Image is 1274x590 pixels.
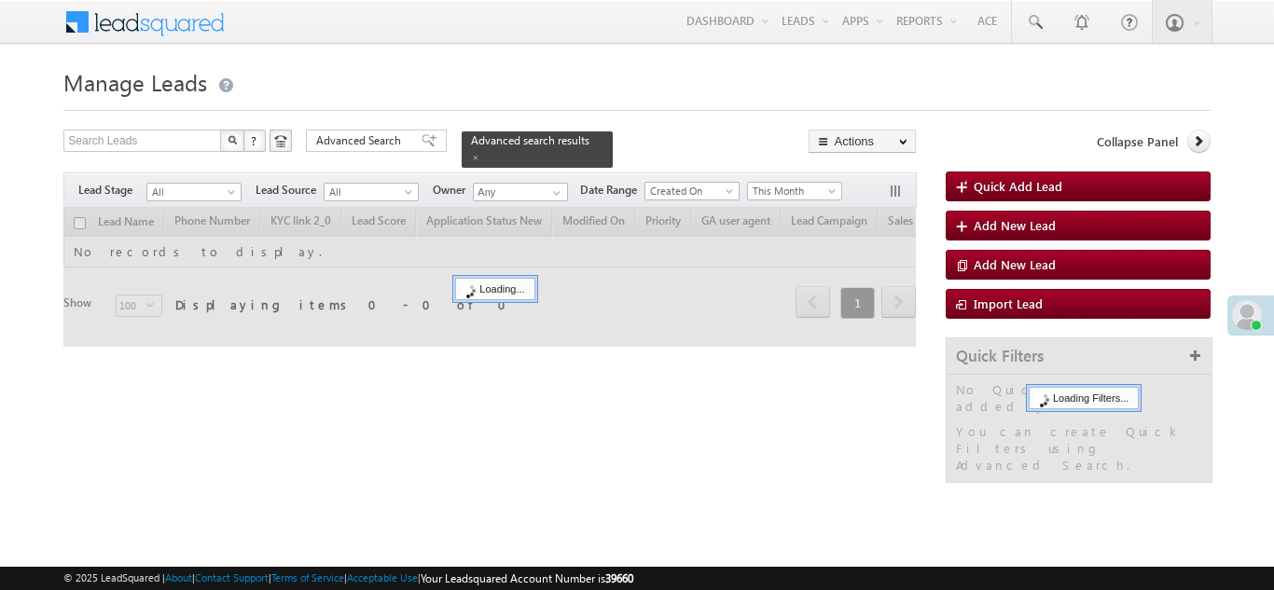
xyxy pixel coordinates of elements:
[747,182,842,200] a: This Month
[543,184,566,202] a: Show All Items
[228,135,237,144] img: Search
[324,183,419,201] a: All
[165,571,192,583] a: About
[256,182,324,199] span: Lead Source
[325,184,413,200] span: All
[271,571,344,583] a: Terms of Service
[974,178,1062,194] span: Quick Add Lead
[316,132,407,149] span: Advanced Search
[1097,133,1178,150] span: Collapse Panel
[645,183,734,199] span: Created On
[605,571,633,585] span: 39660
[644,182,740,200] a: Created On
[974,256,1056,272] span: Add New Lead
[78,182,146,199] span: Lead Stage
[471,133,589,147] span: Advanced search results
[195,571,269,583] a: Contact Support
[974,217,1056,233] span: Add New Lead
[433,182,473,199] span: Owner
[473,183,568,201] input: Type to Search
[63,569,633,587] span: © 2025 LeadSquared | | | | |
[63,67,207,97] span: Manage Leads
[748,183,837,199] span: This Month
[347,571,418,583] a: Acceptable Use
[146,183,242,201] a: All
[243,130,266,152] button: ?
[809,130,916,153] button: Actions
[455,278,534,300] div: Loading...
[974,295,1043,311] span: Import Lead
[421,571,633,585] span: Your Leadsquared Account Number is
[251,132,259,148] span: ?
[580,182,644,199] span: Date Range
[1029,387,1139,409] div: Loading Filters...
[147,184,236,200] span: All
